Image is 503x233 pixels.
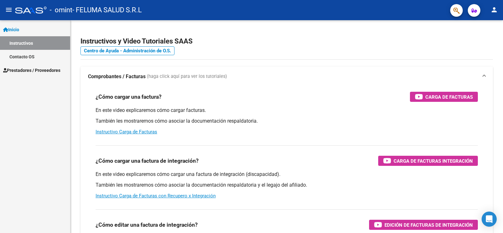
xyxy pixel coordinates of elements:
[96,193,216,199] a: Instructivo Carga de Facturas con Recupero x Integración
[96,156,199,165] h3: ¿Cómo cargar una factura de integración?
[96,118,478,125] p: También les mostraremos cómo asociar la documentación respaldatoria.
[96,182,478,189] p: También les mostraremos cómo asociar la documentación respaldatoria y el legajo del afiliado.
[96,220,198,229] h3: ¿Cómo editar una factura de integración?
[50,3,72,17] span: - omint
[80,67,493,87] mat-expansion-panel-header: Comprobantes / Facturas (haga click aquí para ver los tutoriales)
[490,6,498,14] mat-icon: person
[5,6,13,14] mat-icon: menu
[410,92,478,102] button: Carga de Facturas
[147,73,227,80] span: (haga click aquí para ver los tutoriales)
[482,212,497,227] div: Open Intercom Messenger
[384,221,473,229] span: Edición de Facturas de integración
[369,220,478,230] button: Edición de Facturas de integración
[80,35,493,47] h2: Instructivos y Video Tutoriales SAAS
[3,67,60,74] span: Prestadores / Proveedores
[96,92,162,101] h3: ¿Cómo cargar una factura?
[425,93,473,101] span: Carga de Facturas
[394,157,473,165] span: Carga de Facturas Integración
[378,156,478,166] button: Carga de Facturas Integración
[88,73,146,80] strong: Comprobantes / Facturas
[80,46,174,55] a: Centro de Ayuda - Administración de O.S.
[96,129,157,135] a: Instructivo Carga de Facturas
[3,26,19,33] span: Inicio
[72,3,142,17] span: - FELUMA SALUD S.R.L
[96,107,478,114] p: En este video explicaremos cómo cargar facturas.
[96,171,478,178] p: En este video explicaremos cómo cargar una factura de integración (discapacidad).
